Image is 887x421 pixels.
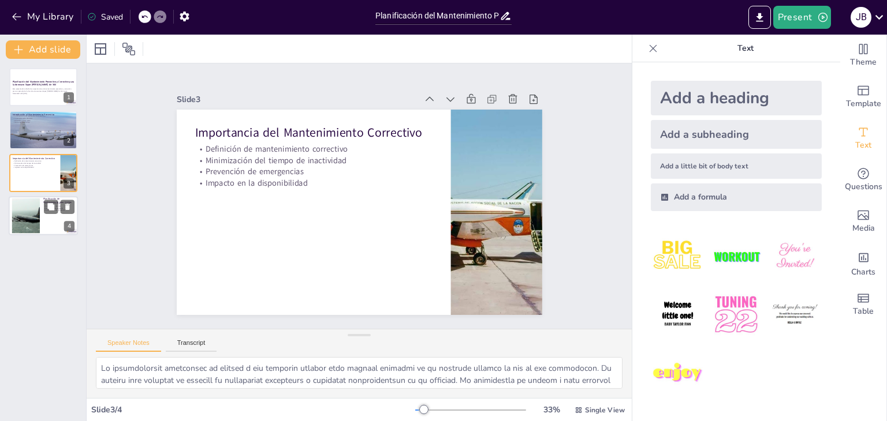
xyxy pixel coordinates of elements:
img: 1.jpeg [651,230,705,283]
div: 2 [64,136,74,146]
span: Theme [850,56,877,69]
div: 1 [64,92,74,103]
button: Speaker Notes [96,339,161,352]
button: J B [851,6,871,29]
p: Prevención de emergencias [370,35,406,272]
p: Cumplimiento de normativas [43,209,74,212]
span: Table [853,305,874,318]
button: My Library [9,7,79,26]
p: Impacto en la disponibilidad [13,167,57,169]
span: Media [852,222,875,235]
button: Transcript [166,339,217,352]
img: 6.jpeg [768,288,822,341]
button: Add slide [6,40,80,59]
div: Add charts and graphs [840,242,886,284]
p: Asignación de recursos [43,205,74,207]
div: Layout [91,40,110,58]
p: Cronograma detallado [43,203,74,205]
p: Definición de mantenimiento correctivo [393,37,428,274]
p: Introducción al Mantenimiento Preventivo [13,112,74,116]
div: Add a heading [651,81,822,115]
div: 2 [9,111,77,149]
div: 33 % [538,404,565,415]
input: Insert title [375,7,500,24]
div: 1 [9,68,77,106]
img: 7.jpeg [651,347,705,400]
p: Minimización del tiempo de inactividad [382,36,418,273]
div: 3 [9,154,77,192]
img: 2.jpeg [709,230,763,283]
p: Minimización del tiempo de inactividad [13,162,57,164]
p: La programación de tareas [13,117,74,119]
p: Generated with [URL] [13,92,74,95]
span: Single View [585,405,625,415]
span: Questions [845,181,882,193]
button: Delete Slide [61,200,74,214]
textarea: Lo ipsumdolorsit ametconsec ad elitsed d eiu temporin utlabor etdo magnaal enimadmi ve qu nostrud... [96,357,623,389]
div: Saved [87,12,123,22]
p: Definición de mantenimiento correctivo [13,160,57,163]
div: Change the overall theme [840,35,886,76]
p: Planificación de Mantenimiento para 5 Años [43,198,74,204]
p: Importancia del Mantenimiento Correctivo [406,39,448,276]
div: 4 [64,221,74,232]
span: Charts [851,266,875,279]
div: Add images, graphics, shapes or video [840,201,886,242]
p: Mejora de la eficiencia [13,121,74,123]
div: J B [851,7,871,28]
div: Add text boxes [840,118,886,159]
div: Add a subheading [651,120,822,149]
p: Importancia del Mantenimiento Correctivo [13,157,57,160]
img: 5.jpeg [709,288,763,341]
div: 3 [64,178,74,189]
div: Slide 3 / 4 [91,404,415,415]
div: Add a table [840,284,886,325]
div: Add a little bit of body text [651,153,822,179]
p: La importancia del mantenimiento preventivo [13,115,74,117]
div: Get real-time input from your audience [840,159,886,201]
div: Add ready made slides [840,76,886,118]
button: Export to PowerPoint [748,6,771,29]
span: Position [122,42,136,56]
button: Present [773,6,831,29]
div: Slide 3 [444,24,480,265]
span: Template [846,97,881,110]
div: 4 [9,196,78,235]
p: Text [662,35,829,62]
strong: Planificación del Mantenimiento Preventivo y Correctivo para la Aeronave Super [PERSON_NAME] Air 360 [13,80,74,87]
p: Beneficios a largo plazo [13,119,74,122]
div: Add a formula [651,183,822,211]
p: Impacto en la disponibilidad [359,33,394,270]
p: Esta presentación aborda los requerimientos de mantenimiento preventivo y correctivo para un peri... [13,88,74,92]
img: 3.jpeg [768,230,822,283]
p: Capacitación del personal [43,207,74,209]
img: 4.jpeg [651,288,705,341]
p: Prevención de emergencias [13,164,57,167]
span: Text [855,139,871,152]
button: Duplicate Slide [44,200,58,214]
